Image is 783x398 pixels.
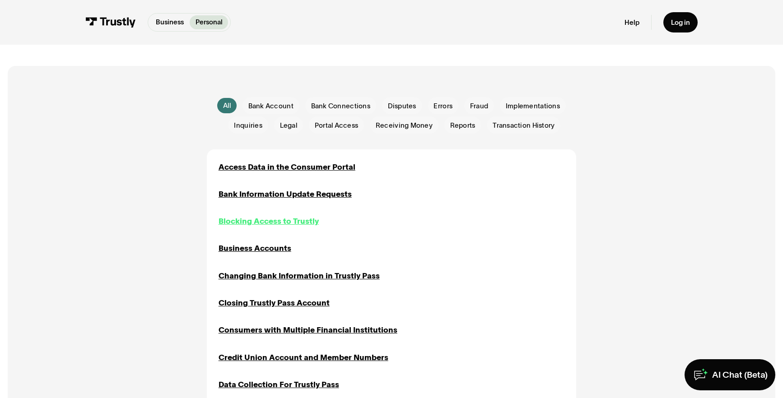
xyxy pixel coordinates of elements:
p: Personal [196,17,223,28]
a: AI Chat (Beta) [685,359,775,390]
a: Business Accounts [219,242,291,254]
div: AI Chat (Beta) [712,369,768,380]
div: All [223,101,231,111]
a: Blocking Access to Trustly [219,215,319,227]
a: Business [150,15,190,29]
span: Errors [433,101,452,111]
span: Fraud [470,101,488,111]
span: Bank Account [248,101,294,111]
span: Bank Connections [311,101,370,111]
span: Transaction History [493,120,555,130]
span: Inquiries [234,120,262,130]
a: Help [625,18,639,27]
a: Closing Trustly Pass Account [219,297,330,309]
a: All [217,98,237,113]
img: Trustly Logo [85,17,136,28]
a: Personal [190,15,228,29]
a: Consumers with Multiple Financial Institutions [219,324,397,336]
form: Email Form [207,97,576,134]
a: Data Collection For Trustly Pass [219,379,339,390]
span: Implementations [506,101,560,111]
p: Business [156,17,184,28]
span: Disputes [388,101,416,111]
span: Portal Access [315,120,359,130]
span: Reports [450,120,475,130]
a: Changing Bank Information in Trustly Pass [219,270,380,282]
a: Bank Information Update Requests [219,188,352,200]
a: Access Data in the Consumer Portal [219,161,355,173]
a: Log in [663,12,698,32]
div: Log in [671,18,690,27]
span: Receiving Money [376,120,433,130]
span: Legal [280,120,297,130]
a: Credit Union Account and Member Numbers [219,352,388,363]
